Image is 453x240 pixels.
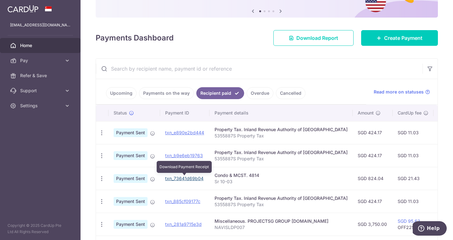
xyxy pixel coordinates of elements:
th: Payment ID [160,105,210,121]
a: Payments on the way [139,87,194,99]
input: Search by recipient name, payment id or reference [96,59,422,79]
a: Create Payment [361,30,438,46]
p: [EMAIL_ADDRESS][DOMAIN_NAME] [10,22,70,28]
td: SGD 424.17 [353,144,393,167]
p: NAVISLDP007 [215,224,348,231]
div: Download Payment Receipt [157,161,212,173]
div: Property Tax. Inland Revenue Authority of [GEOGRAPHIC_DATA] [215,149,348,156]
img: CardUp [8,5,38,13]
span: Payment Sent [114,197,148,206]
a: txn_885cf09177c [165,199,200,204]
th: Payment details [210,105,353,121]
a: Cancelled [276,87,305,99]
iframe: Opens a widget where you can find more information [413,221,447,237]
span: Settings [20,103,62,109]
span: Home [20,42,62,49]
span: Pay [20,57,62,64]
td: SGD 11.03 [393,121,433,144]
span: Payment Sent [114,220,148,229]
a: Recipient paid [196,87,244,99]
p: 5355887S Property Tax [215,201,348,208]
p: 5355887S Property Tax [215,133,348,139]
a: txn_e890e2bd444 [165,130,204,135]
a: Download Report [273,30,354,46]
span: Download Report [296,34,338,42]
a: Read more on statuses [374,89,430,95]
a: Overdue [247,87,273,99]
a: SGD 95.63 [398,218,420,224]
span: Payment Sent [114,151,148,160]
td: SGD 824.04 [353,167,393,190]
a: Upcoming [106,87,137,99]
td: SGD 3,750.00 [353,213,393,236]
a: txn_281a9715e3d [165,221,202,227]
span: Read more on statuses [374,89,424,95]
td: SGD 11.03 [393,144,433,167]
a: txn_73641d69b04 [165,176,204,181]
p: Sr 10-03 [215,179,348,185]
a: txn_b9e6eb19763 [165,153,203,158]
td: SGD 21.43 [393,167,433,190]
span: Create Payment [384,34,422,42]
td: SGD 424.17 [353,190,393,213]
span: Amount [358,110,374,116]
div: Property Tax. Inland Revenue Authority of [GEOGRAPHIC_DATA] [215,126,348,133]
h4: Payments Dashboard [96,32,174,44]
td: SGD 11.03 [393,190,433,213]
span: Support [20,88,62,94]
td: SGD 424.17 [353,121,393,144]
div: Condo & MCST. 4814 [215,172,348,179]
span: Status [114,110,127,116]
span: Payment Sent [114,128,148,137]
span: Payment Sent [114,174,148,183]
span: CardUp fee [398,110,422,116]
p: 5355887S Property Tax [215,156,348,162]
span: Refer & Save [20,72,62,79]
div: Property Tax. Inland Revenue Authority of [GEOGRAPHIC_DATA] [215,195,348,201]
td: OFF225 [393,213,433,236]
div: Miscellaneous. PROJECTSG GROUP [DOMAIN_NAME] [215,218,348,224]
